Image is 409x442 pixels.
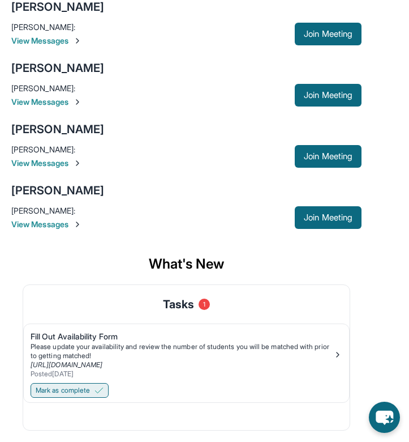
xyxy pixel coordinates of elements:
span: 1 [199,299,210,310]
img: Chevron-Right [73,97,82,107]
span: [PERSON_NAME] : [11,206,75,215]
div: [PERSON_NAME] [11,182,104,198]
a: [URL][DOMAIN_NAME] [31,360,102,369]
img: Chevron-Right [73,36,82,45]
img: Mark as complete [94,386,104,395]
button: Join Meeting [295,84,361,107]
img: Chevron-Right [73,159,82,168]
span: Join Meeting [304,153,352,160]
a: Fill Out Availability FormPlease update your availability and review the number of students you w... [24,324,349,381]
div: Posted [DATE] [31,369,333,379]
span: View Messages [11,96,295,108]
button: Join Meeting [295,23,361,45]
span: View Messages [11,35,295,46]
span: Mark as complete [36,386,90,395]
span: Join Meeting [304,31,352,37]
div: What's New [11,244,361,284]
span: Join Meeting [304,214,352,221]
div: Fill Out Availability Form [31,331,333,342]
span: Tasks [163,296,194,312]
button: chat-button [369,402,400,433]
button: Join Meeting [295,206,361,229]
div: [PERSON_NAME] [11,60,104,76]
span: View Messages [11,219,295,230]
img: Chevron-Right [73,220,82,229]
button: Join Meeting [295,145,361,168]
button: Mark as complete [31,383,109,398]
span: [PERSON_NAME] : [11,83,75,93]
span: [PERSON_NAME] : [11,22,75,32]
span: View Messages [11,158,295,169]
div: [PERSON_NAME] [11,121,104,137]
span: [PERSON_NAME] : [11,144,75,154]
span: Join Meeting [304,92,352,99]
div: Please update your availability and review the number of students you will be matched with prior ... [31,342,333,360]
